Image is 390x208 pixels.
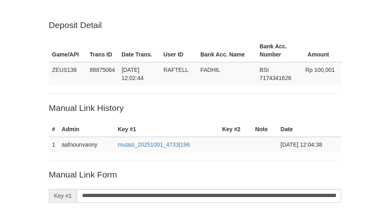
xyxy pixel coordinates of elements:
[49,102,341,114] p: Manual Link History
[58,137,115,152] td: aafnounvanny
[197,39,256,62] th: Bank Acc. Name
[252,122,277,137] th: Note
[302,39,341,62] th: Amount
[163,67,188,73] span: RAFTELL
[260,67,269,73] span: BSI
[160,39,197,62] th: User ID
[49,62,87,85] td: ZEUS138
[87,39,118,62] th: Trans ID
[219,122,252,137] th: Key #2
[87,62,118,85] td: 88875064
[118,141,190,148] a: mutasi_20251001_4733|196
[58,122,115,137] th: Admin
[49,189,77,203] span: Key #1
[115,122,219,137] th: Key #1
[49,19,341,31] p: Deposit Detail
[118,39,160,62] th: Date Trans.
[277,137,341,152] td: [DATE] 12:04:38
[49,169,341,180] p: Manual Link Form
[49,122,58,137] th: #
[277,122,341,137] th: Date
[49,39,87,62] th: Game/API
[305,67,335,73] span: Rp 100,001
[121,67,144,81] span: [DATE] 12:02:44
[256,39,302,62] th: Bank Acc. Number
[49,137,58,152] td: 1
[260,75,291,81] span: Copy 7174341626 to clipboard
[200,67,220,73] span: FADHIL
